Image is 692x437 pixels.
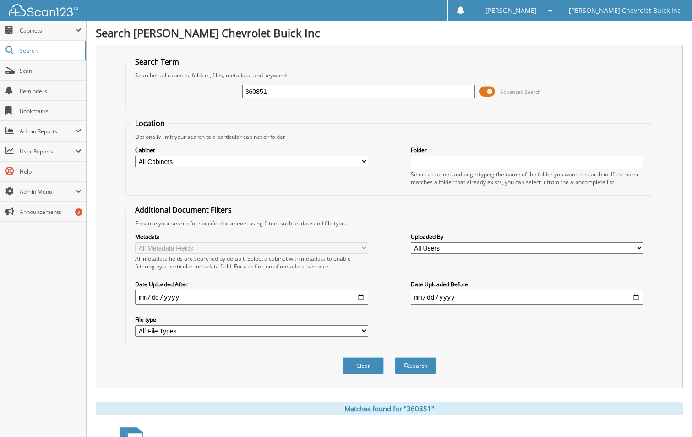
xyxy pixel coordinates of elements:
input: start [135,290,368,305]
img: scan123-logo-white.svg [9,4,78,16]
span: Admin Reports [20,127,75,135]
div: Optionally limit your search to a particular cabinet or folder [131,133,648,141]
div: 3 [75,208,82,216]
div: All metadata fields are searched by default. Select a cabinet with metadata to enable filtering b... [135,255,368,270]
div: Matches found for "360851" [96,402,683,415]
span: [PERSON_NAME] Chevrolet Buick Inc [569,8,681,13]
h1: Search [PERSON_NAME] Chevrolet Buick Inc [96,25,683,40]
span: Admin Menu [20,188,75,196]
span: Reminders [20,87,82,95]
span: User Reports [20,147,75,155]
span: Scan [20,67,82,75]
label: File type [135,316,368,323]
label: Cabinet [135,146,368,154]
label: Metadata [135,233,368,240]
span: [PERSON_NAME] [485,8,537,13]
span: Bookmarks [20,107,82,115]
input: end [411,290,643,305]
label: Date Uploaded After [135,280,368,288]
div: Searches all cabinets, folders, files, metadata, and keywords [131,71,648,79]
legend: Search Term [131,57,184,67]
span: Announcements [20,208,82,216]
span: Cabinets [20,27,75,34]
legend: Location [131,118,169,128]
span: Advanced Search [500,88,541,95]
label: Folder [411,146,643,154]
button: Clear [343,357,384,374]
label: Uploaded By [411,233,643,240]
button: Search [395,357,436,374]
legend: Additional Document Filters [131,205,236,215]
span: Help [20,168,82,175]
label: Date Uploaded Before [411,280,643,288]
a: here [316,262,328,270]
div: Select a cabinet and begin typing the name of the folder you want to search in. If the name match... [411,170,643,186]
span: Search [20,47,80,55]
div: Enhance your search for specific documents using filters such as date and file type. [131,219,648,227]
